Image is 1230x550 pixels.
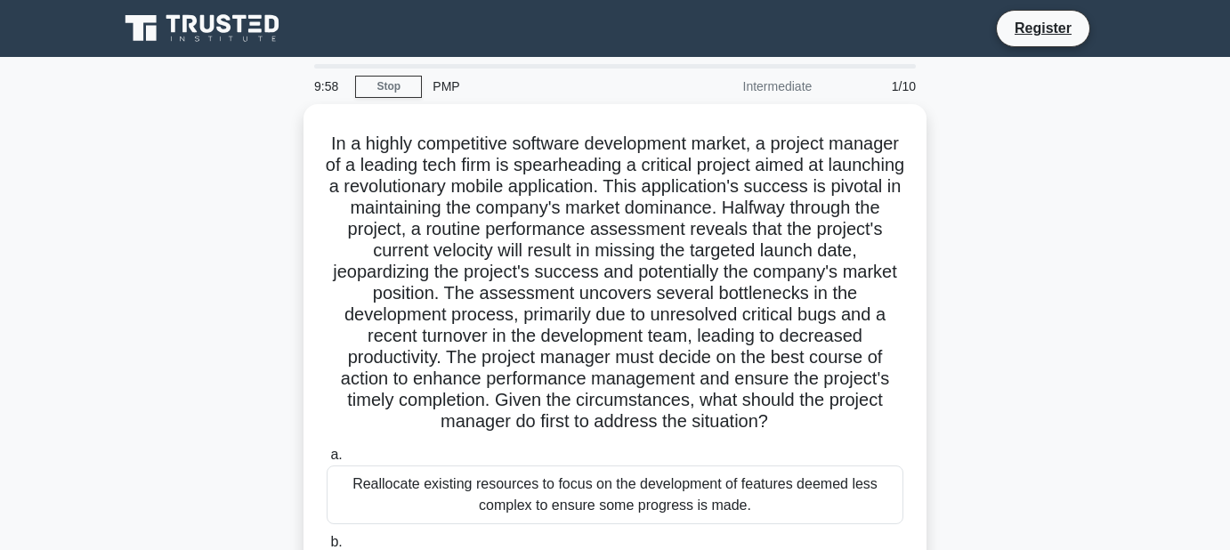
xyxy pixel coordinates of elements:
div: Intermediate [667,69,822,104]
a: Stop [355,76,422,98]
a: Register [1004,17,1082,39]
div: 1/10 [822,69,927,104]
span: a. [330,447,342,462]
span: b. [330,534,342,549]
div: PMP [422,69,667,104]
h5: In a highly competitive software development market, a project manager of a leading tech firm is ... [325,133,905,433]
div: 9:58 [303,69,355,104]
div: Reallocate existing resources to focus on the development of features deemed less complex to ensu... [327,465,903,524]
